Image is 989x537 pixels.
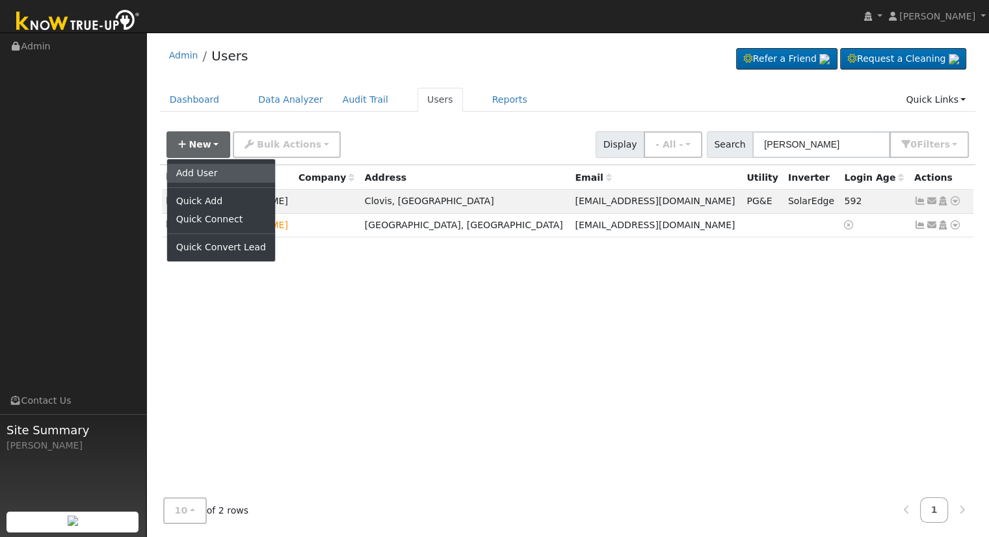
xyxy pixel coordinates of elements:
[160,88,230,112] a: Dashboard
[189,139,211,150] span: New
[788,171,836,185] div: Inverter
[844,220,856,230] a: No login access
[926,194,938,208] a: garymccrea@gmail.com
[257,139,321,150] span: Bulk Actions
[482,88,537,112] a: Reports
[844,172,904,183] span: Days since last login
[7,439,139,452] div: [PERSON_NAME]
[575,196,735,206] span: [EMAIL_ADDRESS][DOMAIN_NAME]
[360,190,571,214] td: Clovis, [GEOGRAPHIC_DATA]
[575,172,611,183] span: Email
[896,88,975,112] a: Quick Links
[926,218,938,232] a: Carriemc@ymail.com
[169,50,198,60] a: Admin
[944,139,949,150] span: s
[917,139,950,150] span: Filter
[752,131,890,158] input: Search
[819,54,830,64] img: retrieve
[937,220,949,230] a: Login As
[949,54,959,64] img: retrieve
[644,131,702,158] button: - All -
[360,213,571,237] td: [GEOGRAPHIC_DATA], [GEOGRAPHIC_DATA]
[166,131,231,158] button: New
[746,196,772,206] span: PG&E
[417,88,463,112] a: Users
[167,192,275,211] a: Quick Add
[248,88,333,112] a: Data Analyzer
[920,497,949,523] a: 1
[68,516,78,526] img: retrieve
[10,7,146,36] img: Know True-Up
[736,48,837,70] a: Refer a Friend
[333,88,398,112] a: Audit Trail
[937,196,949,206] a: Login As
[596,131,644,158] span: Display
[707,131,753,158] span: Search
[949,218,961,232] a: Other actions
[365,171,566,185] div: Address
[899,11,975,21] span: [PERSON_NAME]
[914,171,969,185] div: Actions
[840,48,966,70] a: Request a Cleaning
[575,220,735,230] span: [EMAIL_ADDRESS][DOMAIN_NAME]
[949,194,961,208] a: Other actions
[163,497,207,524] button: 10
[175,505,188,516] span: 10
[7,421,139,439] span: Site Summary
[167,211,275,229] a: Quick Connect
[167,164,275,182] a: Add User
[746,171,778,185] div: Utility
[788,196,834,206] span: SolarEdge
[914,196,926,206] a: Show Graph
[298,172,354,183] span: Company name
[211,48,248,64] a: Users
[844,196,862,206] span: 02/28/2024 5:31:04 AM
[163,497,249,524] span: of 2 rows
[167,239,275,257] a: Quick Convert Lead
[914,220,926,230] a: Not connected
[890,131,969,158] button: 0Filters
[233,131,340,158] button: Bulk Actions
